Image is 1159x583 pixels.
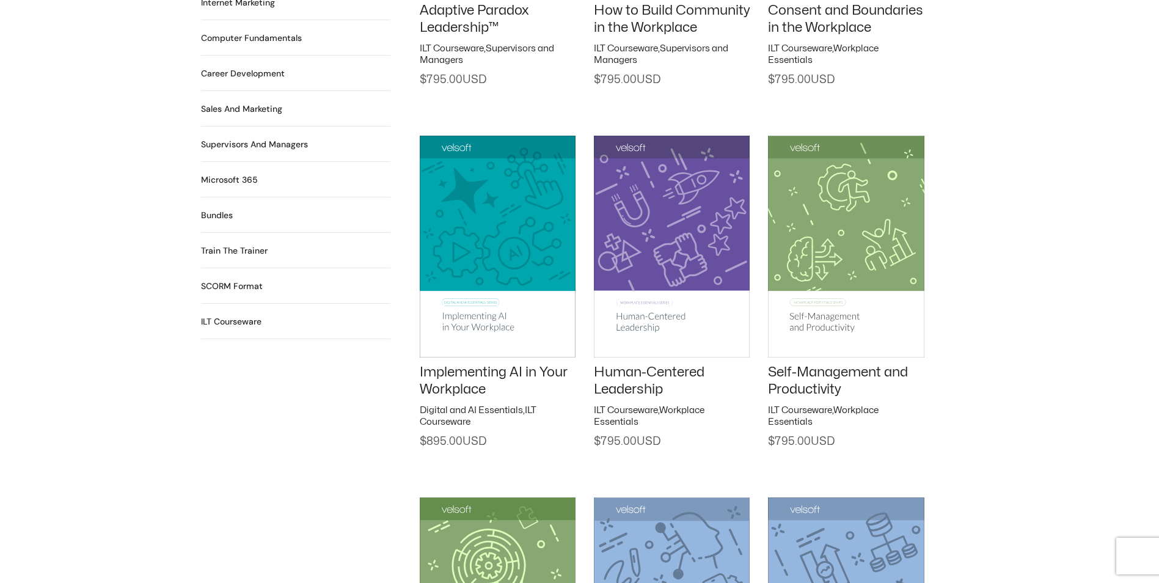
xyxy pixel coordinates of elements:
span: 795.00 [420,75,486,85]
h2: , [768,405,924,428]
a: ILT Courseware [768,406,832,415]
a: Human-Centered Leadership [594,365,704,397]
a: Implementing AI in Your Workplace [420,365,568,397]
a: Digital and AI Essentials [420,406,523,415]
span: $ [768,75,775,85]
a: Visit product category Career Development [201,67,285,80]
a: Visit product category Computer Fundamentals [201,32,302,45]
span: 895.00 [420,436,486,447]
span: $ [594,436,601,447]
a: Visit product category Microsoft 365 [201,174,258,186]
span: $ [768,436,775,447]
a: Visit product category Sales and Marketing [201,103,282,116]
h2: Computer Fundamentals [201,32,302,45]
a: Visit product category ILT Courseware [201,315,261,328]
a: How to Build Community in the Workplace [594,4,750,35]
a: Consent and Boundaries in the Workplace [768,4,923,35]
span: $ [594,75,601,85]
a: Visit product category SCORM Format [201,280,263,293]
a: Adaptive Paradox Leadership™ [420,4,528,35]
span: 795.00 [594,436,660,447]
span: 795.00 [768,436,835,447]
a: Visit product category Train the Trainer [201,244,268,257]
h2: Sales and Marketing [201,103,282,116]
h2: SCORM Format [201,280,263,293]
span: 795.00 [768,75,835,85]
a: Supervisors and Managers [420,44,554,65]
h2: , [594,43,750,67]
h2: , [594,405,750,428]
a: ILT Courseware [594,406,658,415]
a: ILT Courseware [420,44,484,53]
h2: ILT Courseware [201,315,261,328]
span: $ [420,436,426,447]
h2: , [420,43,576,67]
span: 795.00 [594,75,660,85]
a: ILT Courseware [768,44,832,53]
a: Supervisors and Managers [594,44,728,65]
a: Visit product category Bundles [201,209,233,222]
h2: Train the Trainer [201,244,268,257]
h2: , [768,43,924,67]
h2: Microsoft 365 [201,174,258,186]
span: $ [420,75,426,85]
h2: Career Development [201,67,285,80]
a: Self-Management and Productivity [768,365,908,397]
h2: Bundles [201,209,233,222]
h2: , [420,405,576,428]
h2: Supervisors and Managers [201,138,308,151]
a: Visit product category Supervisors and Managers [201,138,308,151]
a: ILT Courseware [594,44,658,53]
